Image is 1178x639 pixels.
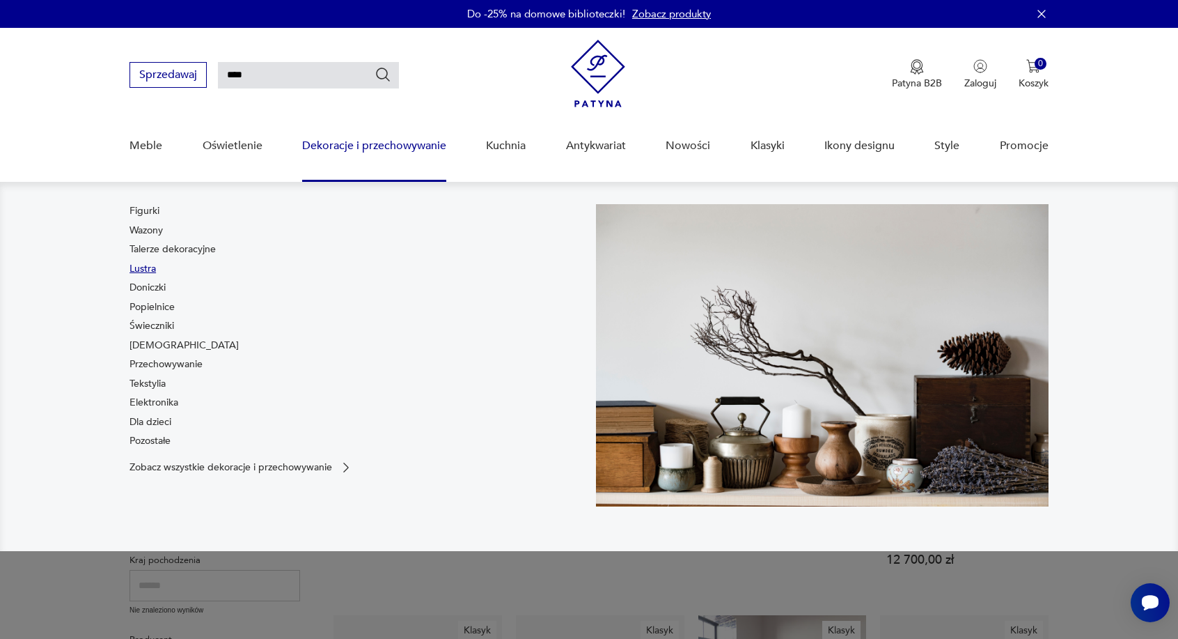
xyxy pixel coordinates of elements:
[751,119,785,173] a: Klasyki
[129,461,353,475] a: Zobacz wszystkie dekoracje i przechowywanie
[129,71,207,81] a: Sprzedawaj
[129,204,159,218] a: Figurki
[1019,59,1049,90] button: 0Koszyk
[910,59,924,75] img: Ikona medalu
[129,300,175,314] a: Popielnice
[129,119,162,173] a: Meble
[129,396,178,410] a: Elektronika
[666,119,710,173] a: Nowości
[571,40,625,107] img: Patyna - sklep z meblami i dekoracjami vintage
[973,59,987,73] img: Ikonka użytkownika
[129,434,171,448] a: Pozostałe
[129,224,163,238] a: Wazony
[632,7,711,21] a: Zobacz produkty
[129,357,203,371] a: Przechowywanie
[203,119,262,173] a: Oświetlenie
[129,377,166,391] a: Tekstylia
[1026,59,1040,73] img: Ikona koszyka
[824,119,895,173] a: Ikony designu
[596,204,1049,507] img: cfa44e985ea346226f89ee8969f25989.jpg
[129,62,207,88] button: Sprzedawaj
[964,59,996,90] button: Zaloguj
[566,119,626,173] a: Antykwariat
[892,77,942,90] p: Patyna B2B
[129,281,166,295] a: Doniczki
[892,59,942,90] button: Patyna B2B
[129,319,174,333] a: Świeczniki
[129,415,171,429] a: Dla dzieci
[486,119,526,173] a: Kuchnia
[129,463,332,472] p: Zobacz wszystkie dekoracje i przechowywanie
[1035,58,1046,70] div: 0
[1131,583,1170,622] iframe: Smartsupp widget button
[934,119,959,173] a: Style
[129,339,239,353] a: [DEMOGRAPHIC_DATA]
[964,77,996,90] p: Zaloguj
[892,59,942,90] a: Ikona medaluPatyna B2B
[302,119,446,173] a: Dekoracje i przechowywanie
[375,66,391,83] button: Szukaj
[467,7,625,21] p: Do -25% na domowe biblioteczki!
[129,242,216,256] a: Talerze dekoracyjne
[1019,77,1049,90] p: Koszyk
[129,262,156,276] a: Lustra
[1000,119,1049,173] a: Promocje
